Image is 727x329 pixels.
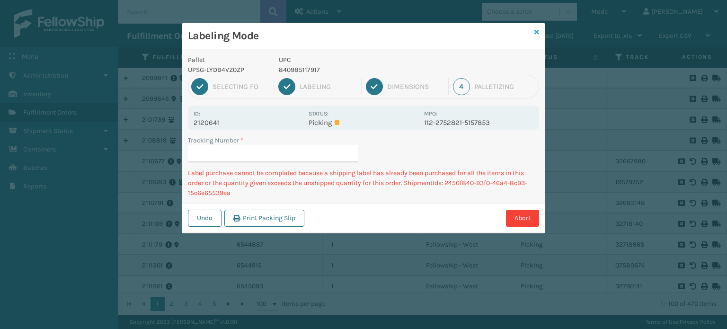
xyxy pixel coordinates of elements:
label: Id: [194,110,200,117]
div: 4 [453,78,470,95]
div: 1 [191,78,208,95]
div: 2 [278,78,295,95]
label: MPO: [424,110,437,117]
p: 2120641 [194,118,303,127]
p: Label purchase cannot be completed because a shipping label has already been purchased for all th... [188,168,539,198]
p: UPC [279,55,418,65]
label: Status: [309,110,328,117]
label: Tracking Number [188,135,243,145]
div: Palletizing [474,82,536,91]
p: 840985117917 [279,65,418,75]
button: Undo [188,210,222,227]
div: 3 [366,78,383,95]
p: Pallet [188,55,267,65]
h3: Labeling Mode [188,29,531,43]
p: UPSG-LYDB4VZ0ZP [188,65,267,75]
div: Labeling [300,82,356,91]
p: 112-2752821-5157853 [424,118,533,127]
p: Picking [309,118,418,127]
div: Dimensions [387,82,444,91]
button: Abort [506,210,539,227]
div: Selecting FO [213,82,269,91]
button: Print Packing Slip [224,210,304,227]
